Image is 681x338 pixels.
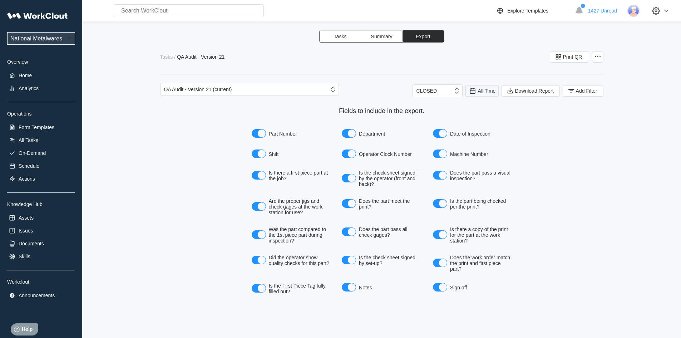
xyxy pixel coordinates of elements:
[164,87,232,92] div: QA Audit - Version 21 (current)
[177,54,224,60] div: QA Audit - Version 21
[416,88,437,94] div: CLOSED
[433,259,447,267] button: Does the work order match the print and first piece part?
[342,150,356,158] button: Operator Clock Number
[19,215,34,221] div: Assets
[114,4,264,17] input: Search WorkClout
[19,293,55,298] div: Announcements
[563,54,582,59] span: Print QR
[248,280,335,297] label: Is the First Piece Tag fully filled out?
[320,30,361,42] button: Tasks
[338,280,425,295] label: Notes
[338,167,425,190] label: Is the check sheet signed by the operator (front and back)?
[7,83,75,93] a: Analytics
[338,126,425,141] label: Department
[496,6,571,15] a: Explore Templates
[338,195,425,212] label: Does the part meet the print?
[7,122,75,132] a: Form Templates
[429,252,516,275] label: Does the work order match the print and first piece part?
[19,176,35,182] div: Actions
[7,111,75,117] div: Operations
[342,174,356,182] button: Is the check sheet signed by the operator (front and back)?
[174,54,176,60] div: /
[252,284,266,293] button: Is the First Piece Tag fully filled out?
[252,150,266,158] button: Shift
[361,30,403,42] button: Summary
[7,174,75,184] a: Actions
[7,201,75,207] div: Knowledge Hub
[342,227,356,236] button: Does the part pass all check gages?
[433,171,447,180] button: Does the part pass a visual inspection?
[252,230,266,239] button: Was the part compared to the 1st piece part during inspection?
[160,54,173,60] div: Tasks
[19,85,39,91] div: Analytics
[252,256,266,264] button: Did the operator show quality checks for this part?
[433,150,447,158] button: Machine Number
[371,34,393,39] span: Summary
[563,85,603,97] button: Add Filter
[7,70,75,80] a: Home
[19,124,54,130] div: Form Templates
[502,85,559,97] button: Download Report
[7,161,75,171] a: Schedule
[588,8,617,14] span: 1427 Unread
[7,226,75,236] a: Issues
[342,199,356,208] button: Does the part meet the print?
[507,8,548,14] div: Explore Templates
[7,135,75,145] a: All Tasks
[7,279,75,285] div: Workclout
[19,241,44,246] div: Documents
[252,171,266,180] button: Is there a first piece part at the job?
[248,224,335,246] label: Was the part compared to the 1st piece part during inspection?
[342,256,356,264] button: Is the check sheet signed by set-up?
[342,129,356,138] button: Department
[515,88,553,93] span: Download Report
[338,252,425,269] label: Is the check sheet signed by set-up?
[334,34,347,39] span: Tasks
[429,126,516,141] label: Date of Inspection
[627,5,640,17] img: user-3.png
[19,150,46,156] div: On-Demand
[429,195,516,212] label: Is the part being checked per the print?
[338,224,425,241] label: Does the part pass all check gages?
[478,88,496,94] span: All Time
[7,213,75,223] a: Assets
[576,88,597,93] span: Add Filter
[7,251,75,261] a: Skills
[252,202,266,211] button: Are the proper jigs and check gages at the work station for use?
[338,147,425,162] label: Operator Clock Number
[433,129,447,138] button: Date of Inspection
[433,199,447,208] button: Is the part being checked per the print?
[252,129,266,138] button: Part Number
[416,34,430,39] span: Export
[19,73,32,78] div: Home
[19,254,30,259] div: Skills
[19,137,38,143] div: All Tasks
[342,283,356,292] button: Notes
[429,147,516,162] label: Machine Number
[19,228,33,234] div: Issues
[433,230,447,239] button: Is there a copy of the print for the part at the work station?
[248,195,335,218] label: Are the proper jigs and check gages at the work station for use?
[248,126,335,141] label: Part Number
[550,51,589,63] button: Print QR
[7,59,75,65] div: Overview
[433,283,447,292] button: Sign off
[7,148,75,158] a: On-Demand
[429,280,516,295] label: Sign off
[429,224,516,246] label: Is there a copy of the print for the part at the work station?
[19,163,39,169] div: Schedule
[248,147,335,162] label: Shift
[429,167,516,184] label: Does the part pass a visual inspection?
[248,107,516,115] div: Fields to include in the export.
[248,252,335,269] label: Did the operator show quality checks for this part?
[7,290,75,300] a: Announcements
[160,54,174,60] a: Tasks
[7,239,75,249] a: Documents
[403,30,444,42] button: Export
[248,167,335,184] label: Is there a first piece part at the job?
